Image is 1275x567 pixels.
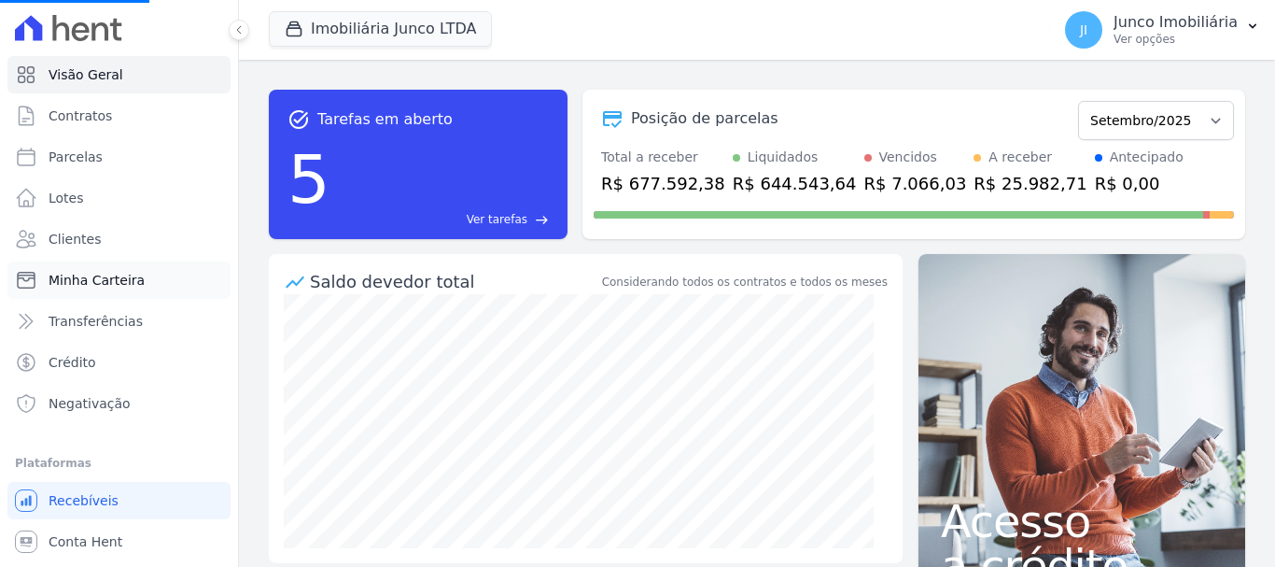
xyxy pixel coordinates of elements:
[7,262,231,299] a: Minha Carteira
[1050,4,1275,56] button: JI Junco Imobiliária Ver opções
[338,211,549,228] a: Ver tarefas east
[7,97,231,135] a: Contratos
[7,303,231,340] a: Transferências
[941,499,1223,544] span: Acesso
[864,171,967,196] div: R$ 7.066,03
[7,56,231,93] a: Visão Geral
[287,131,330,228] div: 5
[49,271,145,290] span: Minha Carteira
[467,211,527,228] span: Ver tarefas
[269,11,492,47] button: Imobiliária Junco LTDA
[287,108,310,131] span: task_alt
[1114,13,1238,32] p: Junco Imobiliária
[1110,148,1184,167] div: Antecipado
[602,274,888,291] div: Considerando todos os contratos e todos os meses
[733,171,857,196] div: R$ 644.543,64
[49,106,112,125] span: Contratos
[49,532,122,551] span: Conta Hent
[7,385,231,422] a: Negativação
[974,171,1086,196] div: R$ 25.982,71
[988,148,1052,167] div: A receber
[1095,171,1184,196] div: R$ 0,00
[15,452,223,475] div: Plataformas
[310,269,598,294] div: Saldo devedor total
[1114,32,1238,47] p: Ver opções
[49,65,123,84] span: Visão Geral
[7,482,231,519] a: Recebíveis
[49,491,119,510] span: Recebíveis
[49,148,103,166] span: Parcelas
[7,523,231,560] a: Conta Hent
[7,220,231,258] a: Clientes
[49,189,84,207] span: Lotes
[49,230,101,248] span: Clientes
[49,312,143,331] span: Transferências
[879,148,937,167] div: Vencidos
[49,353,96,372] span: Crédito
[317,108,453,131] span: Tarefas em aberto
[7,138,231,176] a: Parcelas
[748,148,819,167] div: Liquidados
[601,148,725,167] div: Total a receber
[631,107,778,130] div: Posição de parcelas
[1080,23,1087,36] span: JI
[535,213,549,227] span: east
[7,179,231,217] a: Lotes
[49,394,131,413] span: Negativação
[7,344,231,381] a: Crédito
[601,171,725,196] div: R$ 677.592,38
